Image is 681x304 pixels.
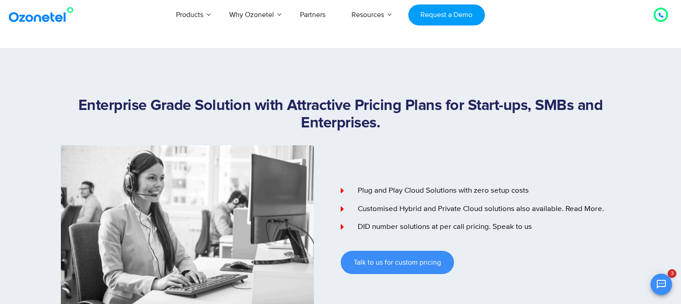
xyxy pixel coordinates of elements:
[341,251,454,274] a: Talk to us for custom pricing
[341,185,621,197] a: Plug and Play Cloud Solutions with zero setup costs
[408,4,485,25] a: Request a Demo
[354,259,441,266] span: Talk to us for custom pricing
[341,203,621,215] a: Customised Hybrid and Private Cloud solutions also available. Read More.
[668,269,677,278] span: 3
[355,185,529,197] span: Plug and Play Cloud Solutions with zero setup costs
[355,221,532,233] span: DID number solutions at per call pricing. Speak to us
[651,274,672,295] button: Open chat
[355,203,604,215] span: Customised Hybrid and Private Cloud solutions also available. Read More.
[61,97,621,132] h1: Enterprise Grade Solution with Attractive Pricing Plans for Start-ups, SMBs and Enterprises.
